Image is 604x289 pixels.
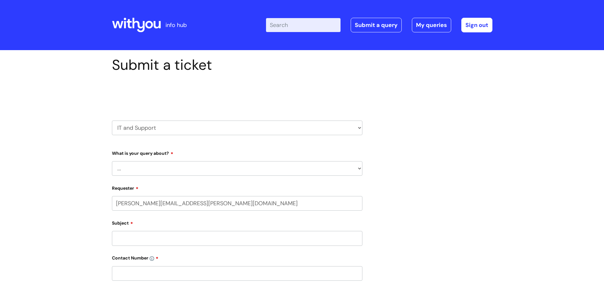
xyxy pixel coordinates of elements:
input: Email [112,196,362,211]
p: info hub [166,20,187,30]
input: Search [266,18,341,32]
a: Submit a query [351,18,402,32]
label: What is your query about? [112,148,362,156]
label: Subject [112,218,362,226]
a: Sign out [461,18,492,32]
a: My queries [412,18,451,32]
label: Contact Number [112,253,362,261]
img: info-icon.svg [150,256,154,261]
h2: Select issue type [112,88,362,100]
label: Requester [112,183,362,191]
div: | - [266,18,492,32]
h1: Submit a ticket [112,56,362,74]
